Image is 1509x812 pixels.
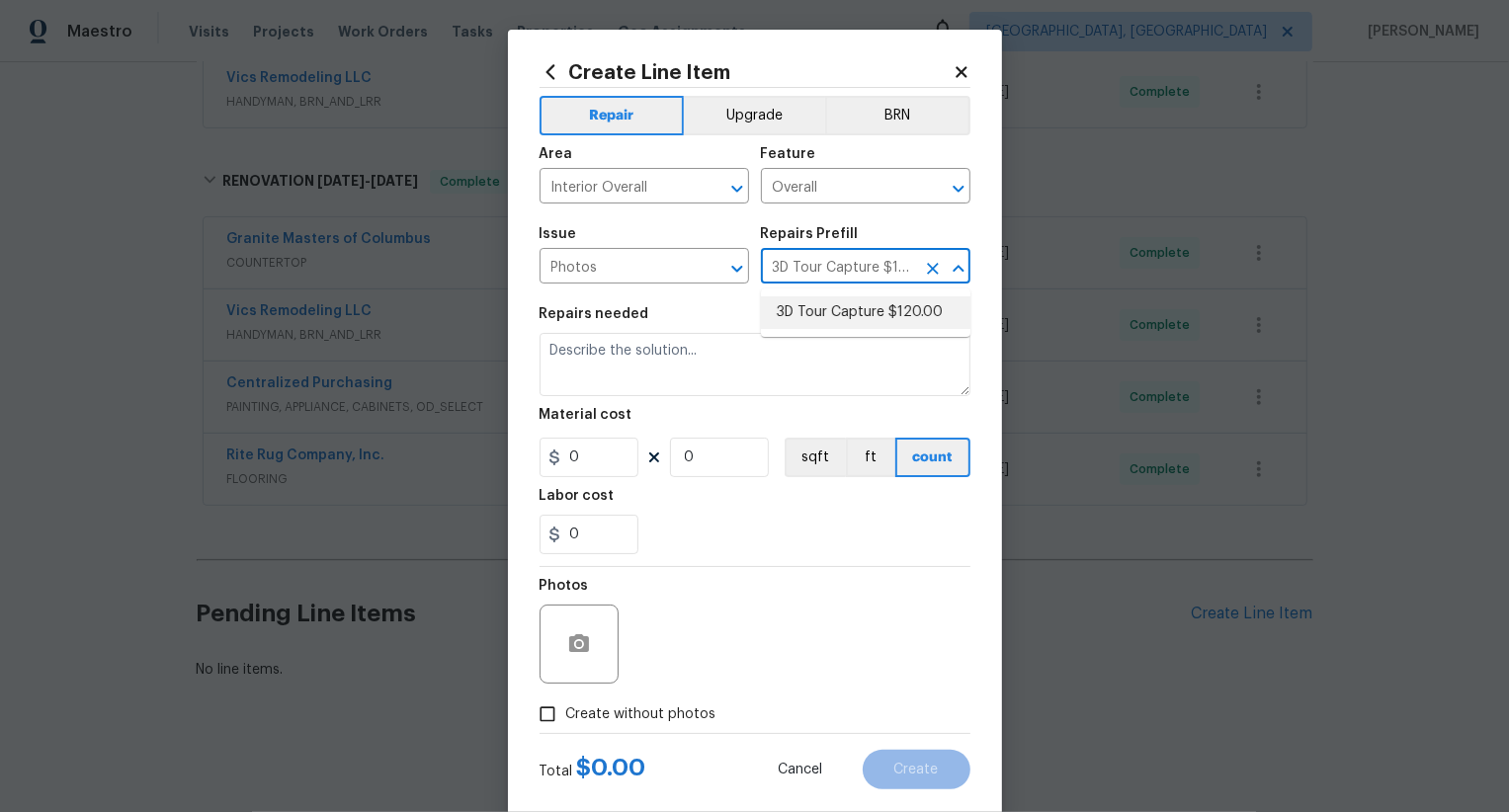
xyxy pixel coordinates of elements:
h2: Create Line Item [540,61,953,83]
h5: Repairs needed [540,307,649,321]
button: Cancel [747,750,855,789]
h5: Photos [540,579,589,593]
button: Open [945,175,972,203]
h5: Feature [761,147,816,161]
button: sqft [785,438,846,477]
h5: Labor cost [540,489,615,503]
button: Clear [919,255,947,283]
button: Open [723,175,751,203]
button: Open [723,255,751,283]
span: $ 0.00 [577,756,646,779]
span: Create [894,763,939,777]
h5: Area [540,147,573,161]
span: Cancel [779,763,823,777]
button: count [895,438,970,477]
button: Upgrade [684,96,825,135]
h5: Repairs Prefill [761,227,859,241]
h5: Material cost [540,408,632,422]
button: Create [863,750,970,789]
button: BRN [825,96,970,135]
li: 3D Tour Capture $120.00 [761,296,970,329]
span: Create without photos [566,704,716,725]
h5: Issue [540,227,577,241]
button: Close [945,255,972,283]
button: Repair [540,96,685,135]
div: Total [540,758,646,781]
button: ft [846,438,895,477]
